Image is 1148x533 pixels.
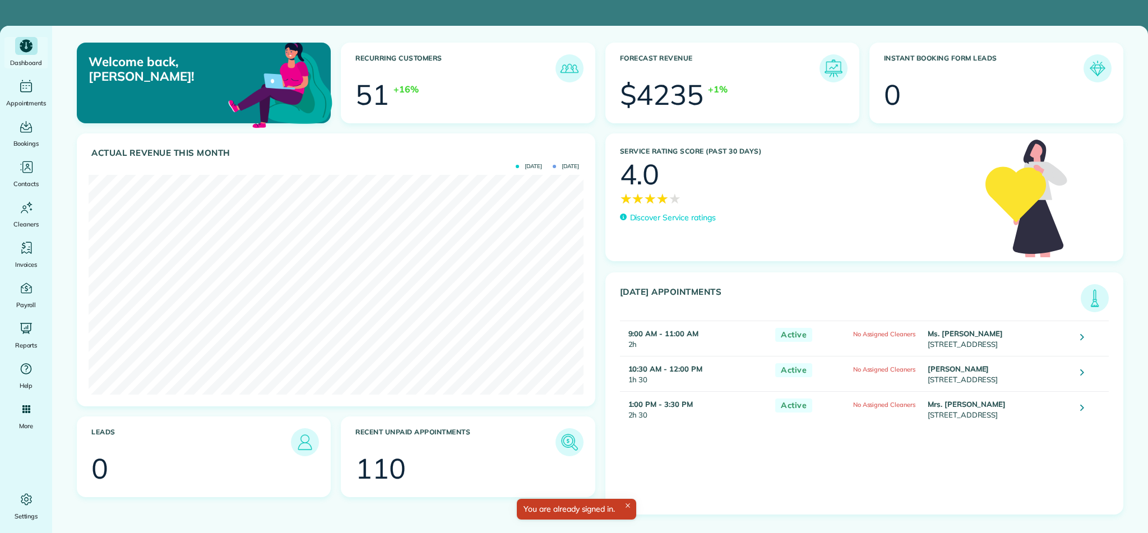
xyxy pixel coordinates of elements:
[853,365,915,373] span: No Assigned Cleaners
[6,98,47,109] span: Appointments
[628,364,702,373] strong: 10:30 AM - 12:00 PM
[656,188,669,208] span: ★
[4,37,48,68] a: Dashboard
[620,287,1081,312] h3: [DATE] Appointments
[669,188,681,208] span: ★
[853,401,915,409] span: No Assigned Cleaners
[620,188,632,208] span: ★
[394,82,419,96] div: +16%
[928,364,989,373] strong: [PERSON_NAME]
[89,54,250,84] p: Welcome back, [PERSON_NAME]!
[13,178,39,189] span: Contacts
[355,455,406,483] div: 110
[553,164,579,169] span: [DATE]
[620,147,975,155] h3: Service Rating score (past 30 days)
[628,329,698,338] strong: 9:00 AM - 11:00 AM
[884,81,901,109] div: 0
[822,57,845,80] img: icon_forecast_revenue-8c13a41c7ed35a8dcfafea3cbb826a0462acb37728057bba2d056411b612bbbe.png
[4,279,48,310] a: Payroll
[15,259,38,270] span: Invoices
[632,188,644,208] span: ★
[620,356,770,391] td: 1h 30
[4,490,48,522] a: Settings
[925,321,1072,356] td: [STREET_ADDRESS]
[355,428,555,456] h3: Recent unpaid appointments
[91,148,584,158] h3: Actual Revenue this month
[1084,287,1106,309] img: icon_todays_appointments-901f7ab196bb0bea1936b74009e4eb5ffbc2d2711fa7634e0d609ed5ef32b18b.png
[853,330,915,338] span: No Assigned Cleaners
[620,54,820,82] h3: Forecast Revenue
[644,188,656,208] span: ★
[928,400,1006,409] strong: Mrs. [PERSON_NAME]
[20,380,33,391] span: Help
[16,299,36,310] span: Payroll
[620,81,704,109] div: $4235
[630,212,716,224] p: Discover Service ratings
[226,30,335,138] img: dashboard_welcome-42a62b7d889689a78055ac9021e634bf52bae3f8056760290aed330b23ab8690.png
[13,138,39,149] span: Bookings
[558,431,581,453] img: icon_unpaid_appointments-47b8ce3997adf2238b356f14209ab4cced10bd1f174958f3ca8f1d0dd7fffeee.png
[294,431,316,453] img: icon_leads-1bed01f49abd5b7fead27621c3d59655bb73ed531f8eeb49469d10e621d6b896.png
[517,499,636,520] div: You are already signed in.
[775,363,812,377] span: Active
[1086,57,1109,80] img: icon_form_leads-04211a6a04a5b2264e4ee56bc0799ec3eb69b7e499cbb523a139df1d13a81ae0.png
[620,160,660,188] div: 4.0
[925,356,1072,391] td: [STREET_ADDRESS]
[628,400,693,409] strong: 1:00 PM - 3:30 PM
[4,319,48,351] a: Reports
[4,360,48,391] a: Help
[4,198,48,230] a: Cleaners
[19,420,33,432] span: More
[15,340,38,351] span: Reports
[355,81,389,109] div: 51
[620,212,716,224] a: Discover Service ratings
[91,455,108,483] div: 0
[4,118,48,149] a: Bookings
[355,54,555,82] h3: Recurring Customers
[708,82,728,96] div: +1%
[620,391,770,427] td: 2h 30
[4,77,48,109] a: Appointments
[928,329,1003,338] strong: Ms. [PERSON_NAME]
[15,511,38,522] span: Settings
[925,391,1072,427] td: [STREET_ADDRESS]
[558,57,581,80] img: icon_recurring_customers-cf858462ba22bcd05b5a5880d41d6543d210077de5bb9ebc9590e49fd87d84ed.png
[884,54,1084,82] h3: Instant Booking Form Leads
[4,239,48,270] a: Invoices
[775,398,812,413] span: Active
[620,321,770,356] td: 2h
[516,164,542,169] span: [DATE]
[91,428,291,456] h3: Leads
[13,219,39,230] span: Cleaners
[4,158,48,189] a: Contacts
[10,57,42,68] span: Dashboard
[775,328,812,342] span: Active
